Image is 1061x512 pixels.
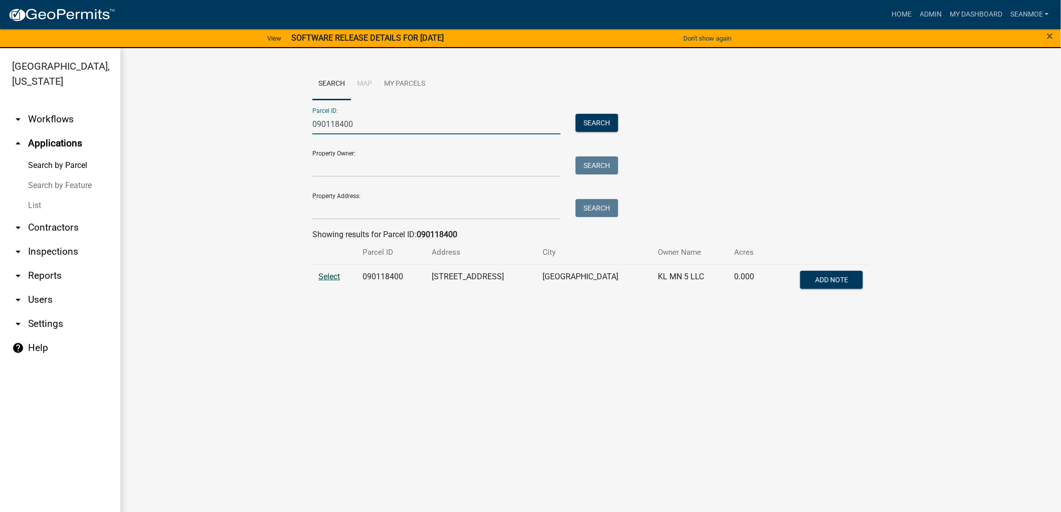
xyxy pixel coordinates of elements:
a: Select [318,272,340,281]
i: arrow_drop_down [12,270,24,282]
i: help [12,342,24,354]
button: Search [576,199,618,217]
i: arrow_drop_down [12,318,24,330]
a: My Dashboard [946,5,1006,24]
span: Add Note [815,275,848,283]
strong: SOFTWARE RELEASE DETAILS FOR [DATE] [291,33,444,43]
td: [STREET_ADDRESS] [426,264,537,297]
span: × [1047,29,1053,43]
th: City [537,241,652,264]
td: 0.000 [729,264,771,297]
div: Showing results for Parcel ID: [312,229,869,241]
a: View [263,30,285,47]
button: Search [576,114,618,132]
button: Add Note [800,271,863,289]
td: [GEOGRAPHIC_DATA] [537,264,652,297]
button: Don't show again [679,30,736,47]
strong: 090118400 [417,230,457,239]
a: Search [312,68,351,100]
a: Admin [916,5,946,24]
td: 090118400 [357,264,426,297]
th: Owner Name [652,241,729,264]
a: SeanMoe [1006,5,1053,24]
th: Address [426,241,537,264]
td: KL MN 5 LLC [652,264,729,297]
button: Close [1047,30,1053,42]
i: arrow_drop_down [12,294,24,306]
button: Search [576,156,618,175]
i: arrow_drop_down [12,222,24,234]
th: Acres [729,241,771,264]
i: arrow_drop_up [12,137,24,149]
th: Parcel ID [357,241,426,264]
a: My Parcels [378,68,431,100]
a: Home [888,5,916,24]
i: arrow_drop_down [12,246,24,258]
i: arrow_drop_down [12,113,24,125]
